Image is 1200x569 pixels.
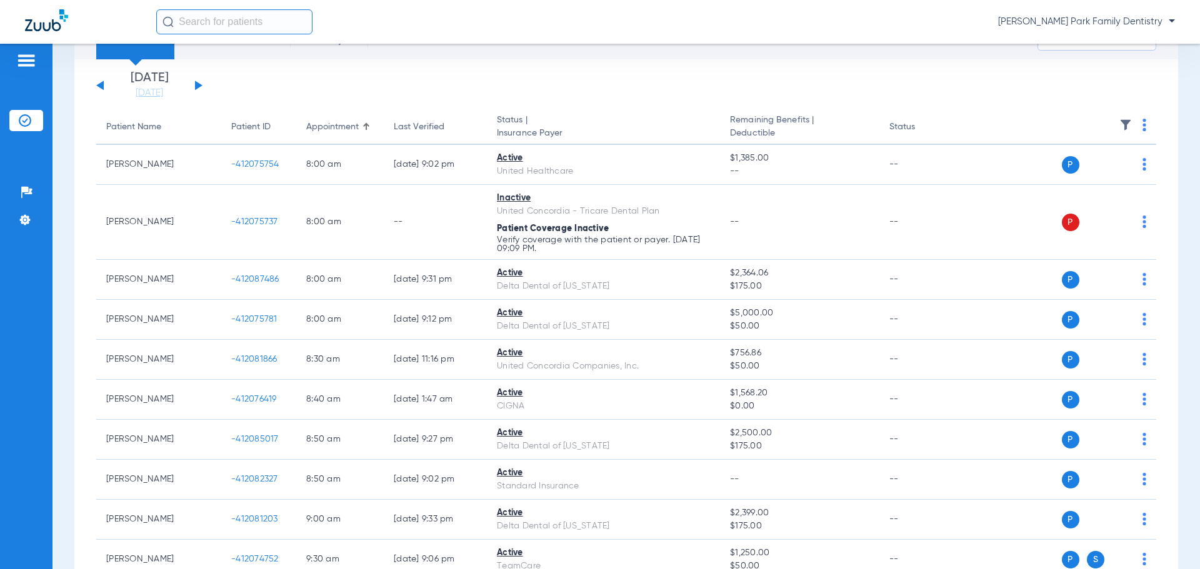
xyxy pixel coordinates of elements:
[231,121,286,134] div: Patient ID
[879,260,964,300] td: --
[231,217,278,226] span: -412075737
[730,387,869,400] span: $1,568.20
[1142,353,1146,365] img: group-dot-blue.svg
[879,110,964,145] th: Status
[730,280,869,293] span: $175.00
[497,127,710,140] span: Insurance Payer
[497,347,710,360] div: Active
[879,460,964,500] td: --
[879,500,964,540] td: --
[730,475,739,483] span: --
[296,420,384,460] td: 8:50 AM
[231,555,279,563] span: -412074752
[730,427,869,440] span: $2,500.00
[730,347,869,360] span: $756.86
[394,121,477,134] div: Last Verified
[497,467,710,480] div: Active
[497,480,710,493] div: Standard Insurance
[497,520,710,533] div: Delta Dental of [US_STATE]
[296,260,384,300] td: 8:00 AM
[25,9,68,31] img: Zuub Logo
[497,307,710,320] div: Active
[96,300,221,340] td: [PERSON_NAME]
[497,280,710,293] div: Delta Dental of [US_STATE]
[730,440,869,453] span: $175.00
[497,360,710,373] div: United Concordia Companies, Inc.
[497,165,710,178] div: United Healthcare
[384,260,487,300] td: [DATE] 9:31 PM
[231,475,278,483] span: -412082327
[96,420,221,460] td: [PERSON_NAME]
[1142,158,1146,171] img: group-dot-blue.svg
[96,500,221,540] td: [PERSON_NAME]
[384,340,487,380] td: [DATE] 11:16 PM
[497,440,710,453] div: Delta Dental of [US_STATE]
[384,460,487,500] td: [DATE] 9:02 PM
[1062,311,1079,329] span: P
[497,235,710,253] p: Verify coverage with the patient or payer. [DATE] 09:09 PM.
[497,267,710,280] div: Active
[1142,473,1146,485] img: group-dot-blue.svg
[497,192,710,205] div: Inactive
[231,121,271,134] div: Patient ID
[1142,513,1146,525] img: group-dot-blue.svg
[730,507,869,520] span: $2,399.00
[231,355,277,364] span: -412081866
[384,380,487,420] td: [DATE] 1:47 AM
[296,500,384,540] td: 9:00 AM
[497,507,710,520] div: Active
[162,16,174,27] img: Search Icon
[1142,393,1146,405] img: group-dot-blue.svg
[497,320,710,333] div: Delta Dental of [US_STATE]
[497,224,609,233] span: Patient Coverage Inactive
[497,427,710,440] div: Active
[730,320,869,333] span: $50.00
[1062,214,1079,231] span: P
[1119,119,1132,131] img: filter.svg
[296,145,384,185] td: 8:00 AM
[112,87,187,99] a: [DATE]
[497,547,710,560] div: Active
[497,152,710,165] div: Active
[730,547,869,560] span: $1,250.00
[296,185,384,260] td: 8:00 AM
[1142,313,1146,325] img: group-dot-blue.svg
[296,380,384,420] td: 8:40 AM
[1142,215,1146,228] img: group-dot-blue.svg
[394,121,444,134] div: Last Verified
[998,16,1175,28] span: [PERSON_NAME] Park Family Dentistry
[384,420,487,460] td: [DATE] 9:27 PM
[730,152,869,165] span: $1,385.00
[96,185,221,260] td: [PERSON_NAME]
[879,380,964,420] td: --
[1142,119,1146,131] img: group-dot-blue.svg
[231,395,277,403] span: -412076419
[879,420,964,460] td: --
[487,110,720,145] th: Status |
[1142,273,1146,285] img: group-dot-blue.svg
[296,460,384,500] td: 8:50 AM
[879,300,964,340] td: --
[384,145,487,185] td: [DATE] 9:02 PM
[384,185,487,260] td: --
[231,275,279,284] span: -412087486
[1062,551,1079,568] span: P
[1062,471,1079,488] span: P
[306,121,359,134] div: Appointment
[384,500,487,540] td: [DATE] 9:33 PM
[730,127,869,140] span: Deductible
[156,9,312,34] input: Search for patients
[306,121,374,134] div: Appointment
[720,110,879,145] th: Remaining Benefits |
[1062,431,1079,448] span: P
[384,300,487,340] td: [DATE] 9:12 PM
[231,315,277,324] span: -412075781
[1062,351,1079,369] span: P
[106,121,161,134] div: Patient Name
[1062,156,1079,174] span: P
[730,307,869,320] span: $5,000.00
[96,260,221,300] td: [PERSON_NAME]
[96,145,221,185] td: [PERSON_NAME]
[296,300,384,340] td: 8:00 AM
[730,165,869,178] span: --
